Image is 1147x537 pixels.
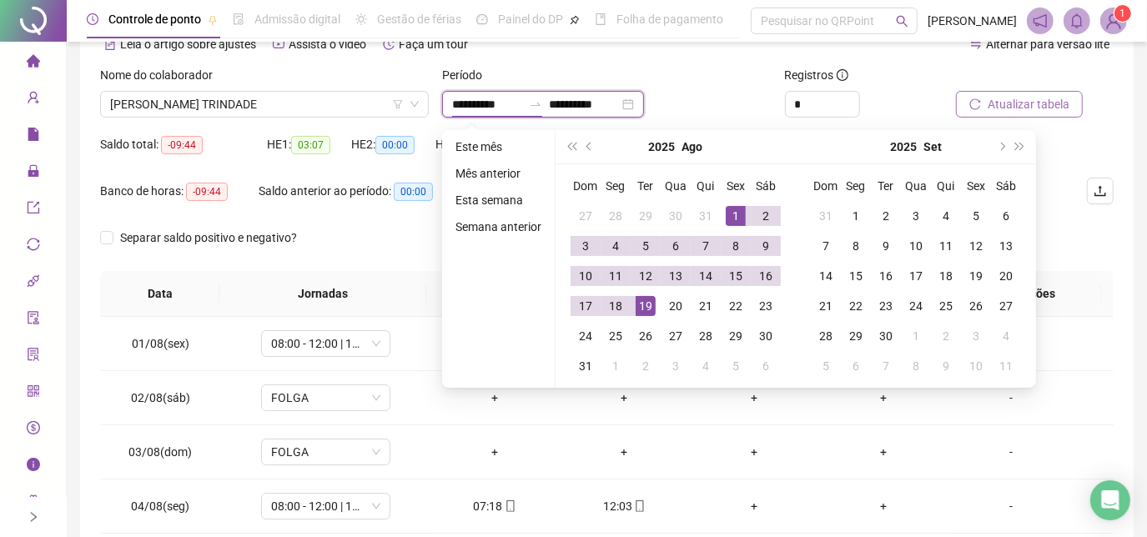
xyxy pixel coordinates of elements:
[816,296,836,316] div: 21
[661,171,691,201] th: Qua
[816,356,836,376] div: 5
[841,261,871,291] td: 2025-09-15
[871,291,901,321] td: 2025-09-23
[991,231,1021,261] td: 2025-09-13
[936,206,956,226] div: 4
[970,38,982,50] span: swap
[28,511,39,523] span: right
[961,321,991,351] td: 2025-10-03
[702,443,805,461] div: +
[901,201,931,231] td: 2025-09-03
[966,266,986,286] div: 19
[576,326,596,346] div: 24
[931,201,961,231] td: 2025-09-04
[691,171,721,201] th: Qui
[631,231,661,261] td: 2025-08-05
[846,326,866,346] div: 29
[906,206,926,226] div: 3
[901,351,931,381] td: 2025-10-08
[751,321,781,351] td: 2025-08-30
[571,291,601,321] td: 2025-08-17
[721,261,751,291] td: 2025-08-15
[581,130,599,163] button: prev-year
[571,321,601,351] td: 2025-08-24
[291,136,330,154] span: 03:07
[726,236,746,256] div: 8
[27,230,40,263] span: sync
[936,296,956,316] div: 25
[27,340,40,374] span: solution
[393,99,403,109] span: filter
[631,291,661,321] td: 2025-08-19
[756,356,776,376] div: 6
[846,356,866,376] div: 6
[871,261,901,291] td: 2025-09-16
[259,182,452,201] div: Saldo anterior ao período:
[841,321,871,351] td: 2025-09-29
[1120,8,1126,19] span: 1
[383,38,395,50] span: history
[756,236,776,256] div: 9
[27,414,40,447] span: dollar
[100,66,224,84] label: Nome do colaborador
[666,206,686,226] div: 30
[876,266,896,286] div: 16
[726,296,746,316] div: 22
[161,136,203,154] span: -09:44
[931,231,961,261] td: 2025-09-11
[435,135,520,154] div: HE 3:
[601,321,631,351] td: 2025-08-25
[691,321,721,351] td: 2025-08-28
[27,193,40,227] span: export
[606,356,626,376] div: 1
[1011,130,1029,163] button: super-next-year
[1114,5,1131,22] sup: Atualize o seu contato no menu Meus Dados
[573,389,676,407] div: +
[595,13,606,25] span: book
[890,130,917,163] button: year panel
[208,15,218,25] span: pushpin
[871,171,901,201] th: Ter
[833,443,935,461] div: +
[570,15,580,25] span: pushpin
[961,261,991,291] td: 2025-09-19
[846,266,866,286] div: 15
[966,326,986,346] div: 3
[666,266,686,286] div: 13
[606,326,626,346] div: 25
[906,356,926,376] div: 8
[756,326,776,346] div: 30
[696,236,716,256] div: 7
[27,120,40,153] span: file
[273,38,284,50] span: youtube
[571,201,601,231] td: 2025-07-27
[661,351,691,381] td: 2025-09-03
[571,171,601,201] th: Dom
[289,38,366,51] span: Assista o vídeo
[811,171,841,201] th: Dom
[271,439,380,464] span: FOLGA
[923,130,942,163] button: month panel
[751,261,781,291] td: 2025-08-16
[27,157,40,190] span: lock
[606,206,626,226] div: 28
[691,261,721,291] td: 2025-08-14
[661,321,691,351] td: 2025-08-27
[186,183,228,201] span: -09:44
[631,201,661,231] td: 2025-07-29
[571,231,601,261] td: 2025-08-03
[721,171,751,201] th: Sex
[962,389,1060,407] div: -
[841,291,871,321] td: 2025-09-22
[876,356,896,376] div: 7
[399,38,468,51] span: Faça um tour
[219,271,426,317] th: Jornadas
[631,321,661,351] td: 2025-08-26
[1069,13,1084,28] span: bell
[811,231,841,261] td: 2025-09-07
[966,236,986,256] div: 12
[966,206,986,226] div: 5
[606,236,626,256] div: 4
[355,13,367,25] span: sun
[991,261,1021,291] td: 2025-09-20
